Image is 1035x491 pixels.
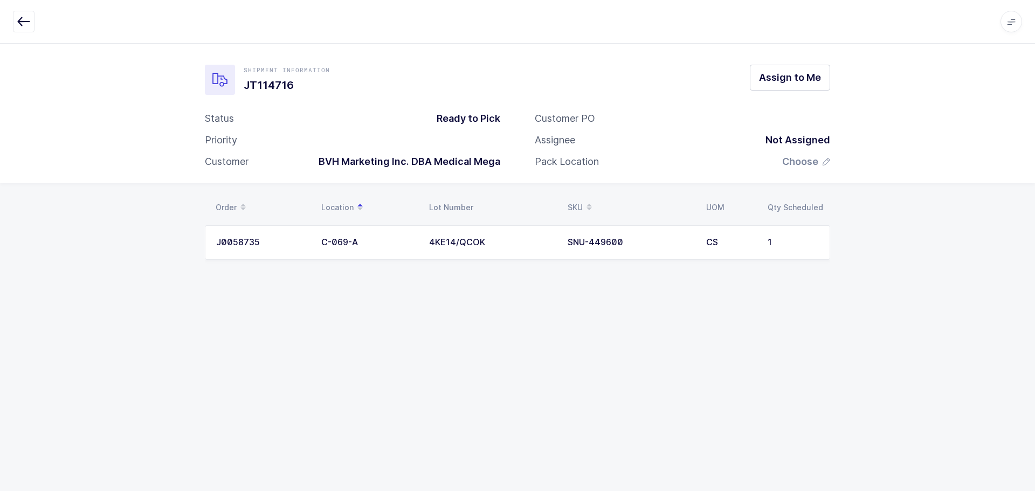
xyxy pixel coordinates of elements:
[768,238,819,247] div: 1
[782,155,818,168] span: Choose
[205,134,237,147] div: Priority
[244,66,330,74] div: Shipment Information
[321,238,416,247] div: C-069-A
[757,134,830,147] div: Not Assigned
[759,71,821,84] span: Assign to Me
[321,198,416,217] div: Location
[244,77,330,94] h1: JT114716
[535,112,595,125] div: Customer PO
[535,134,575,147] div: Assignee
[429,203,555,212] div: Lot Number
[750,65,830,91] button: Assign to Me
[706,203,755,212] div: UOM
[205,112,234,125] div: Status
[205,155,249,168] div: Customer
[310,155,500,168] div: BVH Marketing Inc. DBA Medical Mega
[429,238,555,247] div: 4KE14/QCOK
[216,238,308,247] div: J0058735
[768,203,824,212] div: Qty Scheduled
[568,238,693,247] div: SNU-449600
[535,155,599,168] div: Pack Location
[782,155,830,168] button: Choose
[568,198,693,217] div: SKU
[706,238,755,247] div: CS
[428,112,500,125] div: Ready to Pick
[216,198,308,217] div: Order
